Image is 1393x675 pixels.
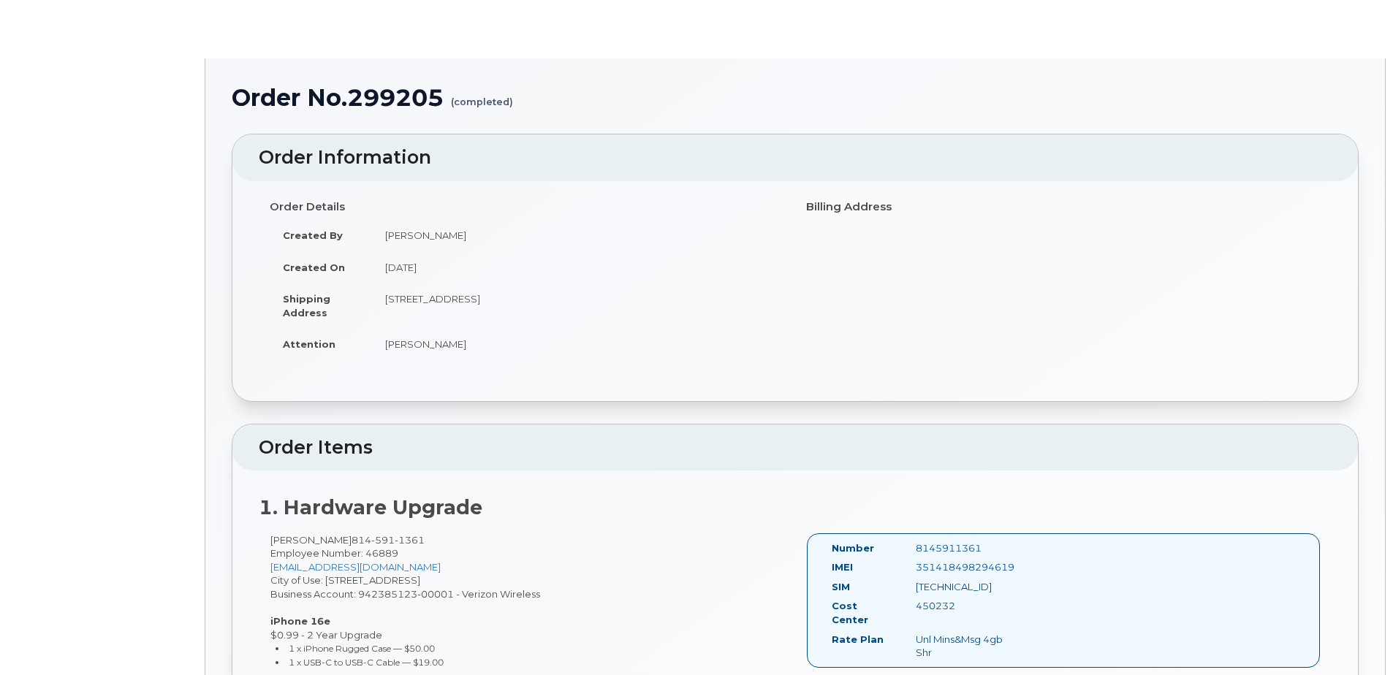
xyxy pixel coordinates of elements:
div: 8145911361 [905,541,1022,555]
strong: 1. Hardware Upgrade [259,495,482,519]
td: [STREET_ADDRESS] [372,283,784,328]
span: Employee Number: 46889 [270,547,398,559]
small: 1 x iPhone Rugged Case — $50.00 [289,643,435,654]
small: (completed) [451,85,513,107]
div: [TECHNICAL_ID] [905,580,1022,594]
span: 1361 [395,534,425,546]
div: 450232 [905,599,1022,613]
strong: Created On [283,262,345,273]
h4: Billing Address [806,201,1321,213]
strong: iPhone 16e [270,615,330,627]
small: 1 x USB-C to USB-C Cable — $19.00 [289,657,444,668]
h2: Order Information [259,148,1332,168]
span: 591 [371,534,395,546]
h1: Order No.299205 [232,85,1359,110]
strong: Attention [283,338,335,350]
td: [PERSON_NAME] [372,328,784,360]
div: 351418498294619 [905,560,1022,574]
strong: Created By [283,229,343,241]
a: [EMAIL_ADDRESS][DOMAIN_NAME] [270,561,441,573]
td: [PERSON_NAME] [372,219,784,251]
label: Number [832,541,874,555]
h2: Order Items [259,438,1332,458]
label: SIM [832,580,850,594]
td: [DATE] [372,251,784,283]
strong: Shipping Address [283,293,330,319]
label: IMEI [832,560,853,574]
label: Rate Plan [832,633,884,647]
h4: Order Details [270,201,784,213]
label: Cost Center [832,599,894,626]
div: Unl Mins&Msg 4gb Shr [905,633,1022,660]
span: 814 [352,534,425,546]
